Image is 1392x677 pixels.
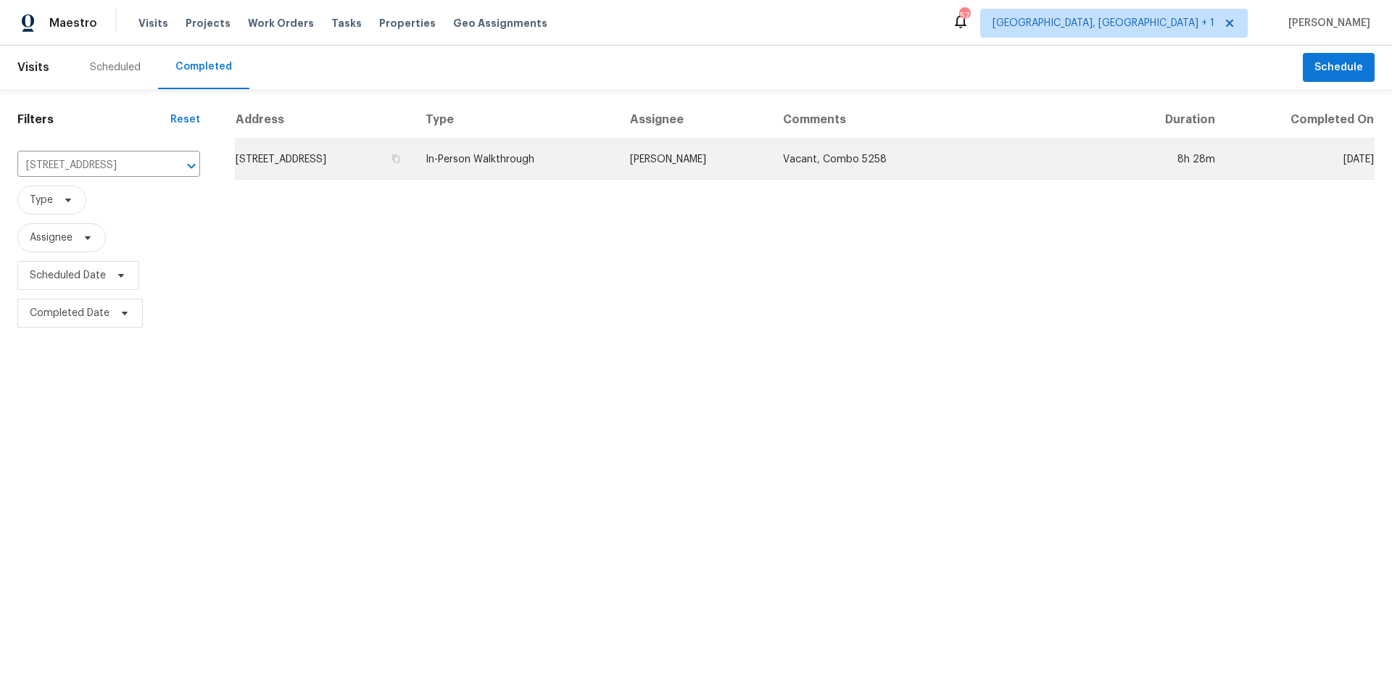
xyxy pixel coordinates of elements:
span: Scheduled Date [30,268,106,283]
span: Projects [186,16,231,30]
td: Vacant, Combo 5258 [771,139,1114,180]
div: Reset [170,112,200,127]
div: Scheduled [90,60,141,75]
th: Type [414,101,618,139]
th: Assignee [618,101,772,139]
input: Search for an address... [17,154,159,177]
th: Duration [1114,101,1227,139]
button: Schedule [1303,53,1375,83]
th: Completed On [1227,101,1375,139]
span: Properties [379,16,436,30]
td: [PERSON_NAME] [618,139,772,180]
div: Completed [175,59,232,74]
span: Work Orders [248,16,314,30]
span: Tasks [331,18,362,28]
span: Assignee [30,230,72,245]
span: Schedule [1314,59,1363,77]
span: Completed Date [30,306,109,320]
span: Type [30,193,53,207]
h1: Filters [17,112,170,127]
td: [DATE] [1227,139,1375,180]
button: Open [181,156,202,176]
span: Visits [138,16,168,30]
td: [STREET_ADDRESS] [235,139,414,180]
span: Geo Assignments [453,16,547,30]
span: [GEOGRAPHIC_DATA], [GEOGRAPHIC_DATA] + 1 [993,16,1214,30]
span: Maestro [49,16,97,30]
div: 57 [959,9,969,23]
th: Comments [771,101,1114,139]
td: 8h 28m [1114,139,1227,180]
span: Visits [17,51,49,83]
th: Address [235,101,414,139]
span: [PERSON_NAME] [1283,16,1370,30]
td: In-Person Walkthrough [414,139,618,180]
